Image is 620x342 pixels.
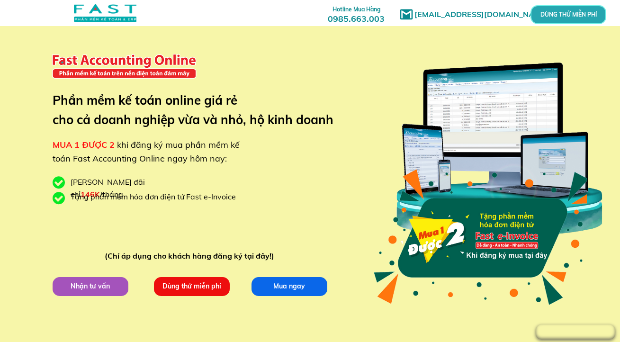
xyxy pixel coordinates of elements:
span: MUA 1 ĐƯỢC 2 [53,139,115,150]
div: (Chỉ áp dụng cho khách hàng đăng ký tại đây!) [105,250,279,262]
div: Tặng phần mềm hóa đơn điện tử Fast e-Invoice [71,191,243,203]
span: khi đăng ký mua phần mềm kế toán Fast Accounting Online ngay hôm nay: [53,139,240,164]
p: Mua ngay [252,277,327,296]
h3: 0985.663.003 [317,3,395,24]
h3: Phần mềm kế toán online giá rẻ cho cả doanh nghiệp vừa và nhỏ, hộ kinh doanh [53,90,348,130]
span: Hotline Mua Hàng [332,6,380,13]
h1: [EMAIL_ADDRESS][DOMAIN_NAME] [414,9,554,21]
p: Dùng thử miễn phí [154,277,230,296]
p: Nhận tư vấn [53,277,128,296]
div: [PERSON_NAME] đãi chỉ /tháng [71,176,194,200]
span: 146K [81,189,100,199]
